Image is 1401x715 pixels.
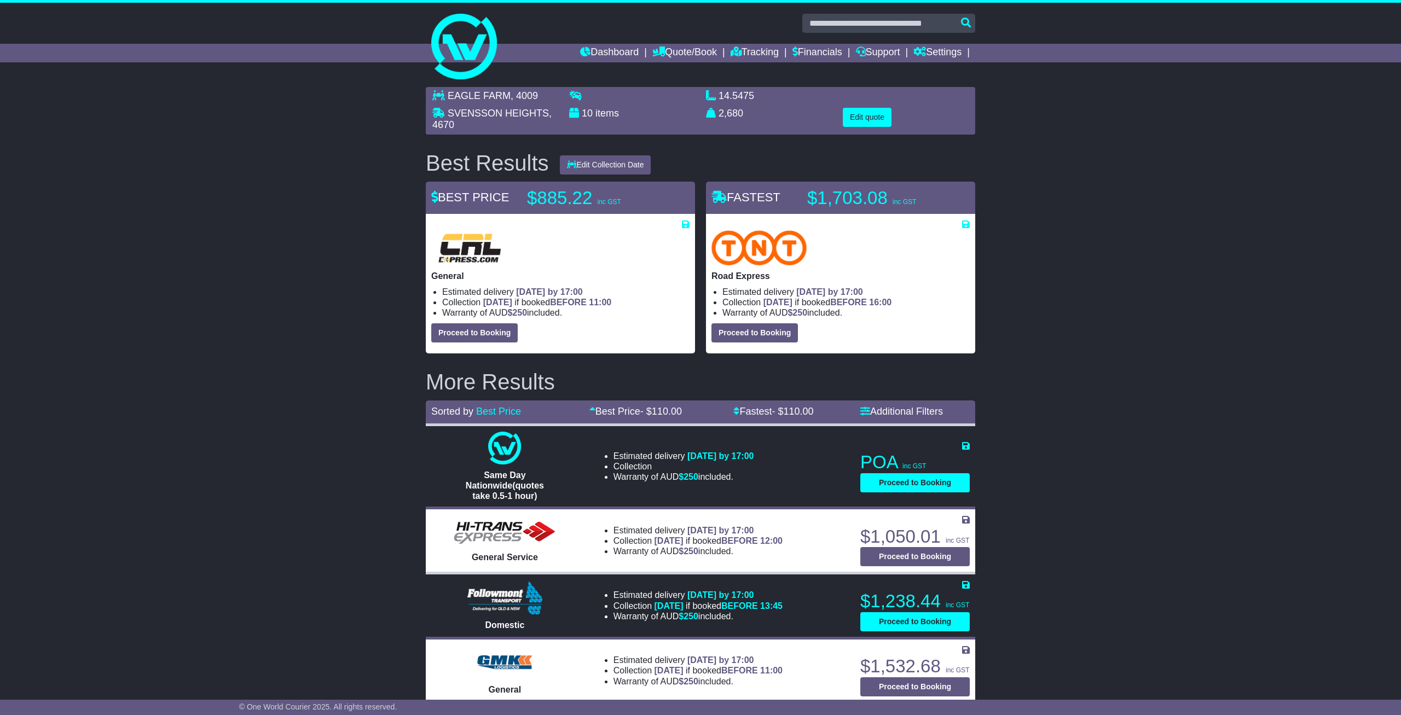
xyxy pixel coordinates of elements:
span: if booked [655,601,783,611]
img: HiTrans: General Service [450,519,559,547]
span: Same Day Nationwide(quotes take 0.5-1 hour) [466,470,544,501]
span: [DATE] by 17:00 [687,451,754,461]
span: 250 [684,547,698,556]
img: One World Courier: Same Day Nationwide(quotes take 0.5-1 hour) [488,432,521,464]
span: EAGLE FARM [448,90,511,101]
span: $ [679,547,698,556]
span: 110.00 [783,406,813,417]
li: Warranty of AUD included. [442,307,690,318]
a: Best Price [476,406,521,417]
li: Estimated delivery [613,655,783,665]
span: [DATE] by 17:00 [796,287,863,297]
li: Estimated delivery [442,287,690,297]
button: Proceed to Booking [431,323,518,342]
span: [DATE] [483,298,512,307]
img: GMK Logistics: General [472,646,537,679]
span: [DATE] [655,601,684,611]
span: $ [679,612,698,621]
span: [DATE] by 17:00 [687,526,754,535]
h2: More Results [426,370,975,394]
p: POA [860,451,970,473]
span: inc GST [597,198,621,206]
p: $885.22 [527,187,664,209]
span: if booked [655,666,783,675]
p: General [431,271,690,281]
li: Estimated delivery [613,590,783,600]
span: 13:45 [760,601,783,611]
li: Collection [442,297,690,307]
p: $1,238.44 [860,590,970,612]
a: Financials [792,44,842,62]
span: 250 [684,472,698,481]
button: Edit Collection Date [560,155,651,175]
span: BEST PRICE [431,190,509,204]
span: [DATE] [763,298,792,307]
li: Collection [722,297,970,307]
li: Collection [613,461,754,472]
li: Collection [613,601,783,611]
span: 11:00 [589,298,611,307]
span: - $ [640,406,682,417]
span: FASTEST [711,190,780,204]
span: SVENSSON HEIGHTS [448,108,549,119]
img: CRL: General [431,230,508,265]
span: [DATE] by 17:00 [687,655,754,665]
span: BEFORE [721,666,758,675]
a: Additional Filters [860,406,943,417]
span: [DATE] [655,536,684,545]
span: $ [507,308,527,317]
button: Edit quote [843,108,891,127]
span: - $ [772,406,813,417]
a: Tracking [731,44,779,62]
li: Collection [613,665,783,676]
span: 2,680 [719,108,743,119]
button: Proceed to Booking [860,677,970,696]
a: Quote/Book [652,44,717,62]
img: Followmont Transport: Domestic [467,582,542,614]
span: BEFORE [721,536,758,545]
span: if booked [763,298,891,307]
span: 250 [792,308,807,317]
li: Warranty of AUD included. [613,472,754,482]
span: if booked [655,536,783,545]
li: Estimated delivery [722,287,970,297]
span: 250 [512,308,527,317]
span: inc GST [946,537,969,544]
span: , 4009 [511,90,538,101]
span: 14.5475 [719,90,754,101]
span: $ [679,472,698,481]
span: [DATE] [655,666,684,675]
span: inc GST [946,666,969,674]
a: Fastest- $110.00 [733,406,813,417]
span: if booked [483,298,611,307]
span: , 4670 [432,108,552,131]
span: BEFORE [830,298,867,307]
span: 11:00 [760,666,783,675]
span: 16:00 [869,298,891,307]
li: Warranty of AUD included. [613,546,783,556]
button: Proceed to Booking [860,547,970,566]
p: $1,050.01 [860,526,970,548]
li: Warranty of AUD included. [613,611,783,621]
img: TNT Domestic: Road Express [711,230,807,265]
li: Warranty of AUD included. [613,676,783,687]
button: Proceed to Booking [860,473,970,492]
span: 10 [582,108,593,119]
span: inc GST [893,198,916,206]
span: Domestic [485,620,524,630]
span: 250 [684,677,698,686]
button: Proceed to Booking [860,612,970,631]
li: Warranty of AUD included. [722,307,970,318]
span: General [489,685,522,694]
span: © One World Courier 2025. All rights reserved. [239,702,397,711]
button: Proceed to Booking [711,323,798,342]
a: Dashboard [580,44,639,62]
span: 250 [684,612,698,621]
li: Estimated delivery [613,525,783,536]
span: [DATE] by 17:00 [687,590,754,600]
span: 110.00 [652,406,682,417]
li: Estimated delivery [613,451,754,461]
span: inc GST [902,462,926,470]
span: $ [679,677,698,686]
span: BEFORE [721,601,758,611]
